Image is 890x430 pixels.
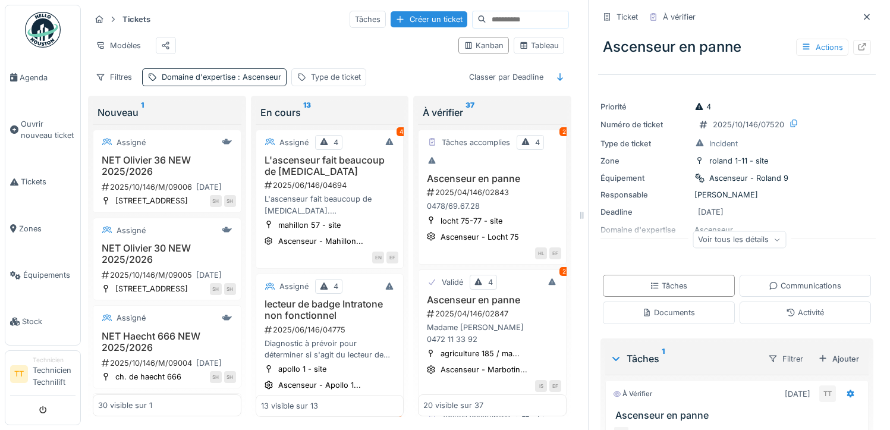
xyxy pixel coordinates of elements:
div: 2025/10/146/M/09004 [100,356,236,371]
strong: Tickets [118,14,155,25]
div: roland 1-11 - site [709,155,768,167]
div: Assigné [117,137,146,148]
div: 4 [535,137,540,148]
div: 4 [334,281,338,292]
div: 2025/10/146/07520 [713,119,784,130]
img: Badge_color-CXgf-gQk.svg [25,12,61,48]
div: [STREET_ADDRESS] [115,283,188,294]
div: En cours [260,105,400,120]
div: [PERSON_NAME] [600,189,873,200]
div: Communications [769,280,841,291]
div: Nouveau [98,105,237,120]
div: Kanban [464,40,504,51]
div: Type de ticket [600,138,690,149]
span: Tickets [21,176,76,187]
a: Équipements [5,252,80,298]
div: Tâches [650,280,687,291]
h3: L'ascenseur fait beaucoup de [MEDICAL_DATA] [261,155,399,177]
div: Créer un ticket [391,11,467,27]
div: SH [224,195,236,207]
span: : Ascenseur [235,73,281,81]
div: IS [535,380,547,392]
span: Ouvrir nouveau ticket [21,118,76,141]
div: Ascenseur - Locht 75 [441,231,519,243]
div: Tâches [350,11,386,28]
div: EN [372,252,384,263]
a: Agenda [5,54,80,101]
div: 20 visible sur 37 [423,400,483,411]
h3: Ascenseur en panne [615,410,863,421]
div: 13 visible sur 13 [261,400,318,411]
div: À vérifier [613,389,652,399]
h3: Ascenseur en panne [423,173,561,184]
div: Filtres [90,68,137,86]
span: Zones [19,223,76,234]
div: À vérifier [423,105,562,120]
a: Stock [5,299,80,345]
div: Ascenseur - Roland 9 [709,172,788,184]
div: 2 [559,127,569,136]
h3: NET Haecht 666 NEW 2025/2026 [98,331,236,353]
a: Zones [5,205,80,252]
div: apollo 1 - site [278,363,326,375]
div: 0478/69.67.28 [423,200,561,212]
div: Validé [442,277,463,288]
div: 2025/10/146/M/09006 [100,180,236,194]
div: Documents [642,307,695,318]
div: 2025/06/146/04694 [263,180,399,191]
div: Diagnostic à prévoir pour déterminer si s'agit du lecteur de palier ou en cabine ascenseur; vérif... [261,338,399,360]
div: Tâches accomplies [442,137,510,148]
span: Stock [22,316,76,327]
div: Deadline [600,206,690,218]
a: Ouvrir nouveau ticket [5,101,80,159]
div: 2025/10/146/M/09005 [100,268,236,283]
div: Ascenseur en panne [598,32,876,62]
div: Actions [796,39,848,56]
div: [DATE] [196,357,222,369]
div: L'ascenseur fait beaucoup de [MEDICAL_DATA]. [PERSON_NAME] 0485 98 91 66 [261,193,399,216]
div: TT [819,385,836,402]
div: [STREET_ADDRESS] [115,195,188,206]
div: [DATE] [196,181,222,193]
div: [DATE] [698,206,724,218]
span: Équipements [23,269,76,281]
div: 4 [488,277,493,288]
div: Ascenseur - Marbotin... [441,364,527,375]
div: Équipement [600,172,690,184]
div: Zone [600,155,690,167]
div: Tâches [610,351,758,366]
div: Assigné [117,312,146,324]
div: SH [210,283,222,295]
div: SH [210,195,222,207]
div: Tableau [519,40,559,51]
sup: 13 [303,105,311,120]
div: Numéro de ticket [600,119,690,130]
div: SH [210,371,222,383]
div: Responsable [600,189,690,200]
div: SH [224,371,236,383]
div: Type de ticket [311,71,361,83]
div: 2025/04/146/02847 [426,308,561,319]
div: EF [549,380,561,392]
div: À vérifier [663,11,696,23]
div: Madame [PERSON_NAME] 0472 11 33 92 [423,322,561,344]
div: Technicien [33,356,76,365]
div: Classer par Deadline [464,68,549,86]
li: Technicien Technilift [33,356,76,393]
div: mahillon 57 - site [278,219,341,231]
div: 2025/04/146/02843 [426,187,561,198]
div: Assigné [279,137,309,148]
div: Ajouter [813,351,864,367]
div: SH [224,283,236,295]
div: Assigné [117,225,146,236]
div: agriculture 185 / ma... [441,348,520,359]
div: Domaine d'expertise [162,71,281,83]
sup: 37 [466,105,474,120]
div: 4 [397,127,406,136]
sup: 1 [141,105,144,120]
div: 30 visible sur 1 [98,400,152,411]
div: 4 [334,137,338,148]
div: [DATE] [785,388,810,400]
div: 2025/06/146/04775 [263,324,399,335]
h3: Ascenseur en panne [423,294,561,306]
